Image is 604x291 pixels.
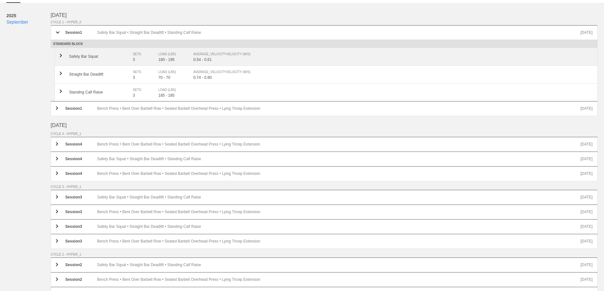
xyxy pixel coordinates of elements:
[65,142,97,147] div: Session 4
[97,239,580,244] div: Bench Press • Bent Over Barbell Row • Seated Barbell Overhead Press • Lying Tricep Extension
[56,210,58,213] img: carrot_right.png
[65,277,97,282] div: Session 2
[60,71,62,75] img: carrot_right.png
[193,57,593,62] div: 0.54 - 0.61
[97,263,580,267] div: Safety Bar Squat • Straight Bar Deadlift • Standing Calf Raise
[51,12,598,18] div: [DATE]
[97,142,580,147] div: Bench Press • Bent Over Barbell Row • Seated Barbell Overhead Press • Lying Tricep Extension
[65,239,97,244] div: Session 3
[56,157,58,160] img: carrot_right.png
[580,224,593,229] div: [DATE]
[580,195,593,200] div: [DATE]
[97,157,580,161] div: Safety Bar Squat • Straight Bar Deadlift • Standing Calf Raise
[158,87,187,93] div: LOAD (LBS)
[65,106,97,111] div: Session 1
[133,69,152,75] div: SETS
[580,30,593,35] div: [DATE]
[65,171,97,176] div: Session 4
[65,195,97,200] div: Session 3
[51,40,598,48] div: STANDARD BLOCK
[60,54,62,57] img: carrot_right.png
[56,171,58,175] img: carrot_right.png
[65,157,97,161] div: Session 4
[97,171,580,176] div: Bench Press • Bent Over Barbell Row • Seated Barbell Overhead Press • Lying Tricep Extension
[56,195,58,199] img: carrot_right.png
[580,171,593,176] div: [DATE]
[158,69,187,75] div: LOAD (LBS)
[60,89,62,93] img: carrot_right.png
[6,19,51,25] div: September
[6,12,51,19] div: 2025
[572,260,604,291] iframe: Chat Widget
[97,224,580,229] div: Safety Bar Squat • Straight Bar Deadlift • Standing Calf Raise
[51,185,598,189] div: CYCLE 3 - HYPER_1
[133,75,158,80] div: 3
[56,142,58,146] img: carrot_right.png
[158,75,193,80] div: 70 - 70
[69,90,133,94] div: Standing Calf Raise
[51,123,598,128] div: [DATE]
[193,51,586,57] div: AVERAGE_VELOCITY VELOCITY (M/S)
[65,210,97,214] div: Session 3
[56,224,58,228] img: carrot_right.png
[56,31,60,34] img: carrot_down.png
[97,106,580,111] div: Bench Press • Bent Over Barbell Row • Seated Barbell Overhead Press • Lying Tricep Extension
[65,30,97,35] div: Session 1
[580,210,593,214] div: [DATE]
[133,57,158,62] div: 3
[56,239,58,243] img: carrot_right.png
[97,277,580,282] div: Bench Press • Bent Over Barbell Row • Seated Barbell Overhead Press • Lying Tricep Extension
[51,132,598,136] div: CYCLE 4 - HYPER_1
[97,210,580,214] div: Bench Press • Bent Over Barbell Row • Seated Barbell Overhead Press • Lying Tricep Extension
[51,253,598,256] div: CYCLE 2 - HYPER_1
[56,263,58,266] img: carrot_right.png
[69,54,133,59] div: Safety Bar Squat
[56,106,58,110] img: carrot_right.png
[158,57,193,62] div: 180 - 195
[133,93,158,98] div: 3
[133,87,152,93] div: SETS
[69,72,133,77] div: Straight Bar Deadlift
[97,30,580,35] div: Safety Bar Squat • Straight Bar Deadlift • Standing Calf Raise
[580,106,593,111] div: [DATE]
[193,69,586,75] div: AVERAGE_VELOCITY VELOCITY (M/S)
[580,157,593,161] div: [DATE]
[65,224,97,229] div: Session 3
[51,20,598,24] div: CYCLE 1 - HYPER_II
[65,263,97,267] div: Session 2
[580,239,593,244] div: [DATE]
[158,93,193,98] div: 185 - 185
[158,51,187,57] div: LOAD (LBS)
[193,75,593,80] div: 0.74 - 0.80
[133,51,152,57] div: SETS
[97,195,580,200] div: Safety Bar Squat • Straight Bar Deadlift • Standing Calf Raise
[56,277,58,281] img: carrot_right.png
[580,142,593,147] div: [DATE]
